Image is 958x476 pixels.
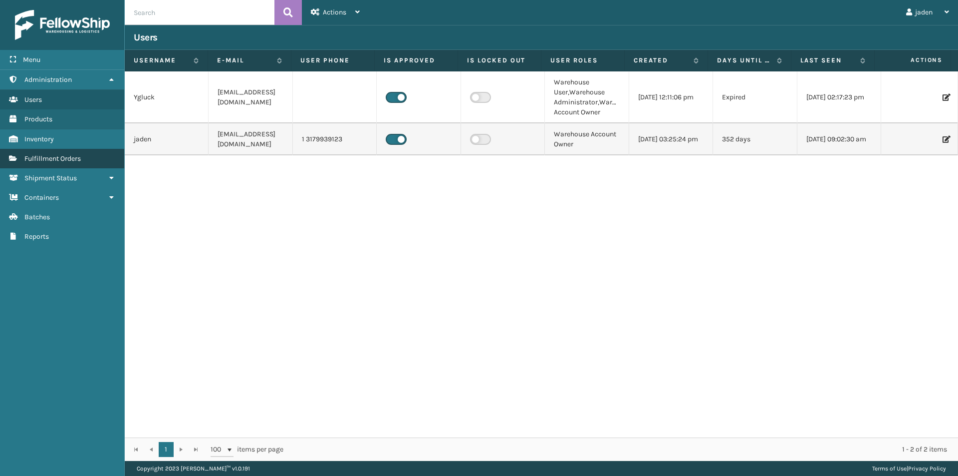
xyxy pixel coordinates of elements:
span: Inventory [24,135,54,143]
span: Products [24,115,52,123]
span: Reports [24,232,49,241]
td: [EMAIL_ADDRESS][DOMAIN_NAME] [209,123,292,155]
td: 352 days [713,123,797,155]
td: Warehouse Account Owner [545,123,629,155]
label: Last Seen [800,56,855,65]
label: Is Approved [384,56,449,65]
div: | [872,461,946,476]
span: Batches [24,213,50,221]
td: [DATE] 02:17:23 pm [797,71,881,123]
label: User Roles [550,56,615,65]
span: Containers [24,193,59,202]
label: Is Locked Out [467,56,532,65]
label: Username [134,56,189,65]
p: Copyright 2023 [PERSON_NAME]™ v 1.0.191 [137,461,250,476]
td: [DATE] 09:02:30 am [797,123,881,155]
label: Created [634,56,689,65]
td: Expired [713,71,797,123]
label: Days until password expires [717,56,772,65]
a: Privacy Policy [908,465,946,472]
td: [EMAIL_ADDRESS][DOMAIN_NAME] [209,71,292,123]
span: Shipment Status [24,174,77,182]
span: Fulfillment Orders [24,154,81,163]
span: Administration [24,75,72,84]
label: E-mail [217,56,272,65]
label: User phone [300,56,365,65]
td: [DATE] 12:11:06 pm [629,71,713,123]
div: 1 - 2 of 2 items [297,445,947,455]
span: items per page [211,442,283,457]
td: jaden [125,123,209,155]
img: logo [15,10,110,40]
span: Actions [878,52,949,68]
span: Actions [323,8,346,16]
td: Ygluck [125,71,209,123]
a: Terms of Use [872,465,907,472]
td: 1 3179939123 [293,123,377,155]
i: Edit [943,136,949,143]
i: Edit [943,94,949,101]
span: Menu [23,55,40,64]
span: 100 [211,445,226,455]
span: Users [24,95,42,104]
a: 1 [159,442,174,457]
td: [DATE] 03:25:24 pm [629,123,713,155]
h3: Users [134,31,158,43]
td: Warehouse User,Warehouse Administrator,Warehouse Account Owner [545,71,629,123]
